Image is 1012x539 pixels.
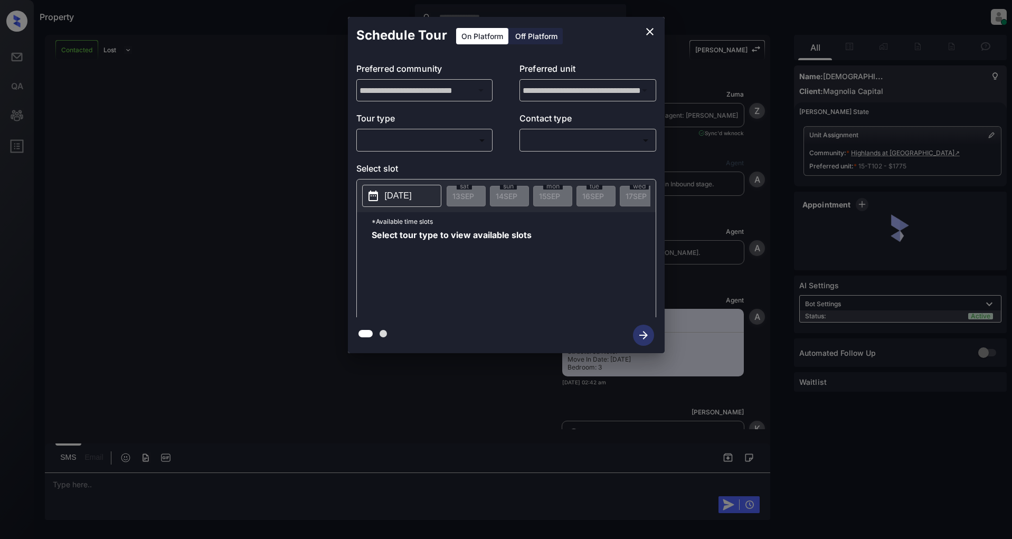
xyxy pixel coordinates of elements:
h2: Schedule Tour [348,17,456,54]
p: Tour type [356,112,493,129]
button: close [639,21,660,42]
div: On Platform [456,28,508,44]
div: Off Platform [510,28,563,44]
p: Contact type [519,112,656,129]
p: [DATE] [385,190,412,202]
p: *Available time slots [372,212,656,231]
span: Select tour type to view available slots [372,231,532,315]
p: Preferred unit [519,62,656,79]
button: [DATE] [362,185,441,207]
p: Preferred community [356,62,493,79]
p: Select slot [356,162,656,179]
